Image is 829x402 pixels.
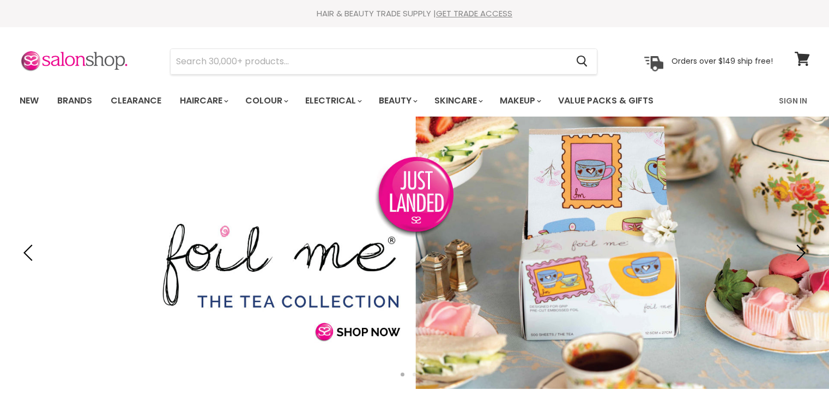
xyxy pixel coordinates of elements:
a: Haircare [172,89,235,112]
form: Product [170,48,597,75]
a: Value Packs & Gifts [550,89,662,112]
a: New [11,89,47,112]
a: Colour [237,89,295,112]
a: Sign In [772,89,814,112]
ul: Main menu [11,85,717,117]
a: Makeup [492,89,548,112]
a: Clearance [102,89,170,112]
li: Page dot 3 [425,373,428,376]
li: Page dot 1 [401,373,404,376]
a: Brands [49,89,100,112]
li: Page dot 2 [413,373,416,376]
button: Search [568,49,597,74]
a: Electrical [297,89,368,112]
input: Search [171,49,568,74]
div: HAIR & BEAUTY TRADE SUPPLY | [6,8,824,19]
a: Beauty [371,89,424,112]
p: Orders over $149 ship free! [671,56,773,66]
button: Next [788,242,810,264]
button: Previous [19,242,41,264]
nav: Main [6,85,824,117]
a: Skincare [426,89,489,112]
a: GET TRADE ACCESS [436,8,512,19]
